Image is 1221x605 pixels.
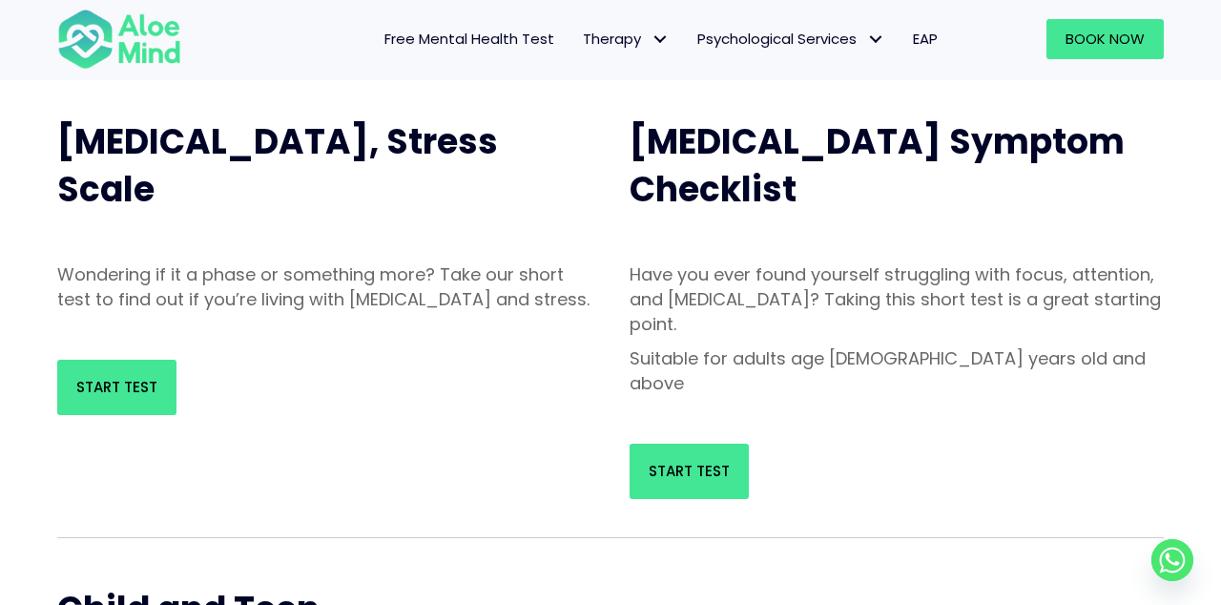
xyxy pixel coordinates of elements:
[583,29,669,49] span: Therapy
[370,19,569,59] a: Free Mental Health Test
[683,19,899,59] a: Psychological ServicesPsychological Services: submenu
[569,19,683,59] a: TherapyTherapy: submenu
[384,29,554,49] span: Free Mental Health Test
[646,26,673,53] span: Therapy: submenu
[1046,19,1164,59] a: Book Now
[1151,539,1193,581] a: Whatsapp
[630,117,1125,214] span: [MEDICAL_DATA] Symptom Checklist
[630,346,1164,396] p: Suitable for adults age [DEMOGRAPHIC_DATA] years old and above
[57,262,591,312] p: Wondering if it a phase or something more? Take our short test to find out if you’re living with ...
[697,29,884,49] span: Psychological Services
[57,360,176,415] a: Start Test
[649,461,730,481] span: Start Test
[861,26,889,53] span: Psychological Services: submenu
[206,19,952,59] nav: Menu
[630,444,749,499] a: Start Test
[1066,29,1145,49] span: Book Now
[57,117,498,214] span: [MEDICAL_DATA], Stress Scale
[913,29,938,49] span: EAP
[57,8,181,71] img: Aloe mind Logo
[76,377,157,397] span: Start Test
[899,19,952,59] a: EAP
[630,262,1164,337] p: Have you ever found yourself struggling with focus, attention, and [MEDICAL_DATA]? Taking this sh...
